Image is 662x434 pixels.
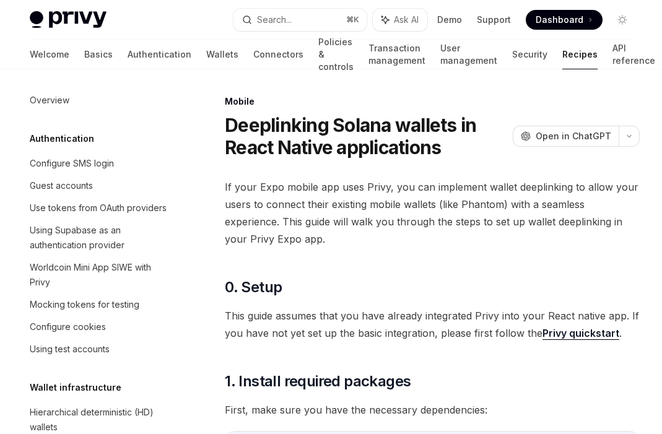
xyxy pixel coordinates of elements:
[30,156,114,171] div: Configure SMS login
[536,14,583,26] span: Dashboard
[30,201,167,215] div: Use tokens from OAuth providers
[20,338,178,360] a: Using test accounts
[225,114,508,158] h1: Deeplinking Solana wallets in React Native applications
[542,327,619,340] a: Privy quickstart
[437,14,462,26] a: Demo
[20,175,178,197] a: Guest accounts
[225,277,282,297] span: 0. Setup
[20,293,178,316] a: Mocking tokens for testing
[30,319,106,334] div: Configure cookies
[440,40,497,69] a: User management
[225,307,640,342] span: This guide assumes that you have already integrated Privy into your React native app. If you have...
[512,40,547,69] a: Security
[225,95,640,108] div: Mobile
[346,15,359,25] span: ⌘ K
[20,197,178,219] a: Use tokens from OAuth providers
[30,297,139,312] div: Mocking tokens for testing
[612,10,632,30] button: Toggle dark mode
[253,40,303,69] a: Connectors
[373,9,427,31] button: Ask AI
[20,152,178,175] a: Configure SMS login
[225,371,411,391] span: 1. Install required packages
[225,401,640,419] span: First, make sure you have the necessary dependencies:
[30,11,107,28] img: light logo
[30,380,121,395] h5: Wallet infrastructure
[20,256,178,293] a: Worldcoin Mini App SIWE with Privy
[513,126,619,147] button: Open in ChatGPT
[318,40,354,69] a: Policies & controls
[536,130,611,142] span: Open in ChatGPT
[206,40,238,69] a: Wallets
[30,131,94,146] h5: Authentication
[30,93,69,108] div: Overview
[84,40,113,69] a: Basics
[30,342,110,357] div: Using test accounts
[257,12,292,27] div: Search...
[394,14,419,26] span: Ask AI
[233,9,367,31] button: Search...⌘K
[30,40,69,69] a: Welcome
[562,40,598,69] a: Recipes
[526,10,603,30] a: Dashboard
[20,316,178,338] a: Configure cookies
[30,260,171,290] div: Worldcoin Mini App SIWE with Privy
[30,223,171,253] div: Using Supabase as an authentication provider
[128,40,191,69] a: Authentication
[20,219,178,256] a: Using Supabase as an authentication provider
[20,89,178,111] a: Overview
[477,14,511,26] a: Support
[368,40,425,69] a: Transaction management
[30,178,93,193] div: Guest accounts
[612,40,655,69] a: API reference
[225,178,640,248] span: If your Expo mobile app uses Privy, you can implement wallet deeplinking to allow your users to c...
